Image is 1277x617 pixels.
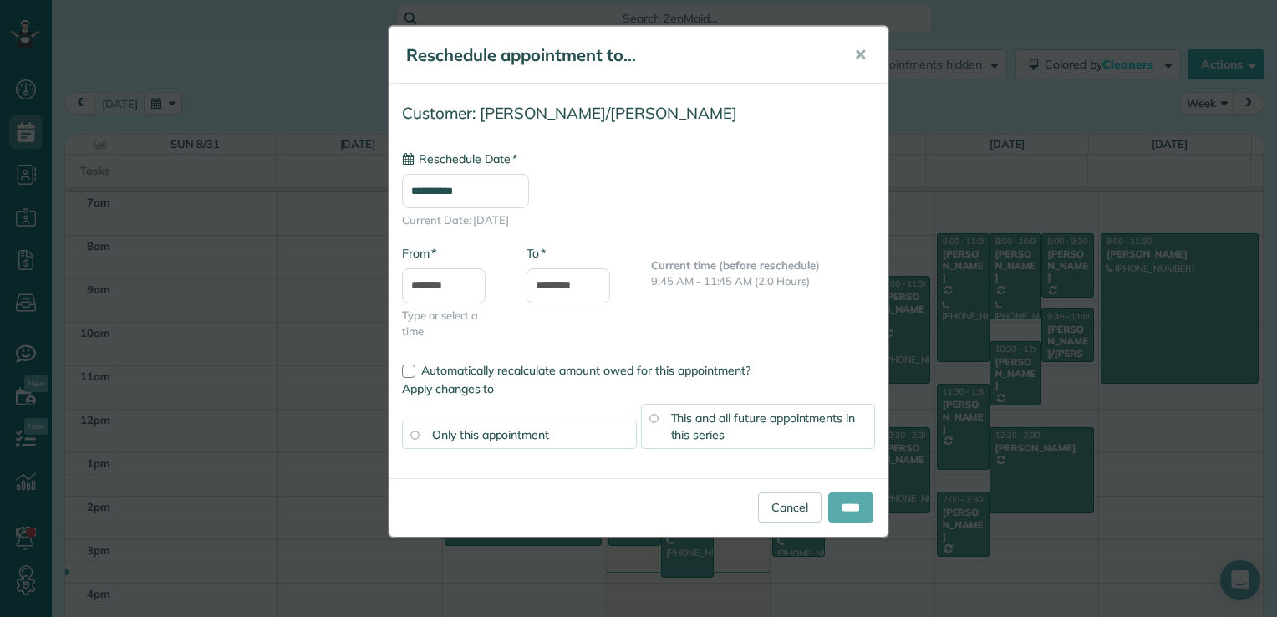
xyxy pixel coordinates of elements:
[410,431,419,439] input: Only this appointment
[758,492,822,523] a: Cancel
[432,427,549,442] span: Only this appointment
[402,380,875,397] label: Apply changes to
[402,245,436,262] label: From
[651,273,875,289] p: 9:45 AM - 11:45 AM (2.0 Hours)
[402,308,501,339] span: Type or select a time
[854,45,867,64] span: ✕
[402,212,875,228] span: Current Date: [DATE]
[649,414,658,422] input: This and all future appointments in this series
[421,363,750,378] span: Automatically recalculate amount owed for this appointment?
[402,150,517,167] label: Reschedule Date
[651,258,820,272] b: Current time (before reschedule)
[406,43,831,67] h5: Reschedule appointment to...
[671,410,856,442] span: This and all future appointments in this series
[402,105,875,122] h4: Customer: [PERSON_NAME]/[PERSON_NAME]
[527,245,546,262] label: To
